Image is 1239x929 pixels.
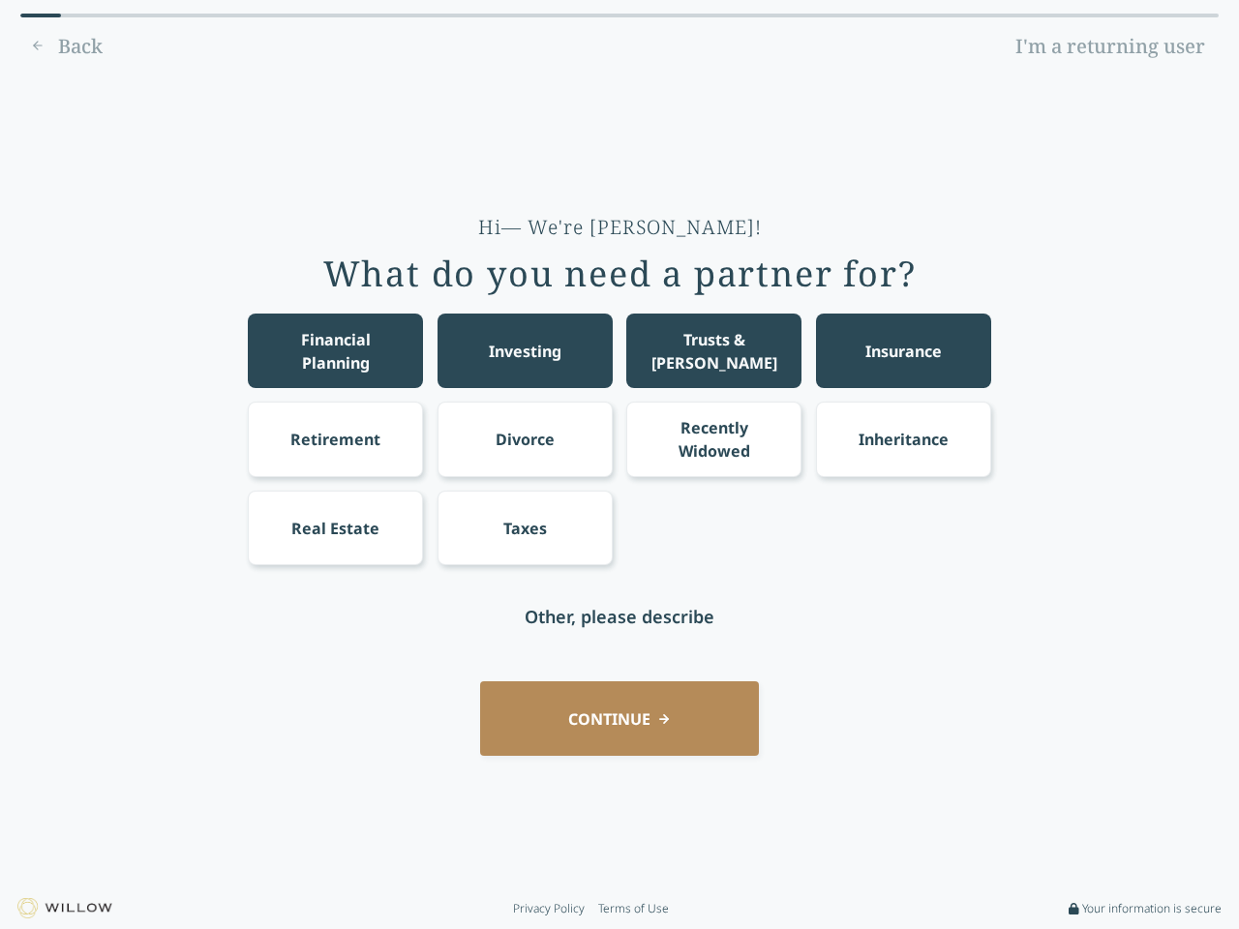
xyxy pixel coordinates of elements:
[291,517,379,540] div: Real Estate
[645,328,784,375] div: Trusts & [PERSON_NAME]
[323,255,917,293] div: What do you need a partner for?
[496,428,555,451] div: Divorce
[1002,31,1219,62] a: I'm a returning user
[480,681,759,756] button: CONTINUE
[20,14,61,17] div: 0% complete
[489,340,561,363] div: Investing
[478,214,762,241] div: Hi— We're [PERSON_NAME]!
[17,898,112,918] img: Willow logo
[290,428,380,451] div: Retirement
[865,340,942,363] div: Insurance
[598,901,669,916] a: Terms of Use
[513,901,585,916] a: Privacy Policy
[645,416,784,463] div: Recently Widowed
[503,517,547,540] div: Taxes
[1082,901,1222,916] span: Your information is secure
[266,328,406,375] div: Financial Planning
[525,603,714,630] div: Other, please describe
[859,428,949,451] div: Inheritance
